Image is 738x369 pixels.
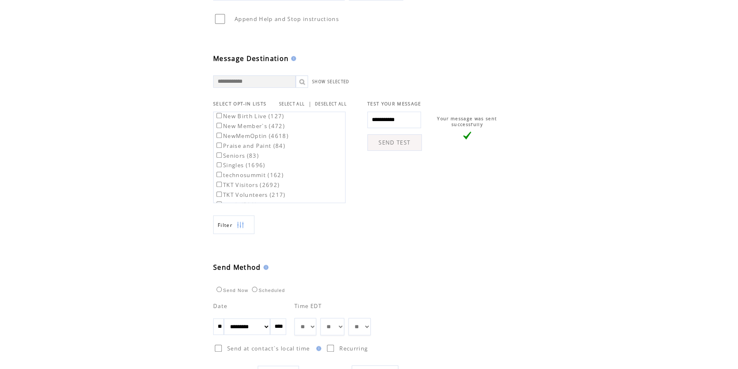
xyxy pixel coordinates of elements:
span: | [308,100,311,107]
input: wonb (511) [216,201,222,207]
input: Seniors (83) [216,152,222,158]
input: TKT Visitors (2692) [216,182,222,187]
input: New Member`s (472) [216,123,222,128]
span: Send at contact`s local time [227,345,310,352]
img: help.gif [289,56,296,61]
input: Send Now [216,287,222,292]
label: Scheduled [250,288,285,293]
img: vLarge.png [463,131,471,140]
label: TKT Volunteers (217) [215,191,286,199]
label: New Birth Live (127) [215,112,284,120]
label: Praise and Paint (84) [215,142,285,149]
label: New Member`s (472) [215,122,285,130]
input: TKT Volunteers (217) [216,192,222,197]
input: New Birth Live (127) [216,113,222,118]
label: Send Now [214,288,248,293]
span: Recurring [339,345,368,352]
span: Message Destination [213,54,289,63]
label: TKT Visitors (2692) [215,181,280,189]
input: technosummit (162) [216,172,222,177]
label: Singles (1696) [215,161,266,169]
input: Scheduled [252,287,257,292]
label: Seniors (83) [215,152,259,159]
span: Show filters [218,222,233,229]
label: technosummit (162) [215,171,284,179]
input: Praise and Paint (84) [216,142,222,148]
a: SELECT ALL [279,101,305,107]
span: Send Method [213,263,261,272]
span: Your message was sent successfully [437,116,497,127]
label: NewMemOptin (4618) [215,132,289,140]
a: Filter [213,215,254,234]
input: NewMemOptin (4618) [216,133,222,138]
span: TEST YOUR MESSAGE [367,101,421,107]
a: SEND TEST [367,134,422,151]
label: wonb (511) [215,201,257,208]
a: SHOW SELECTED [312,79,349,84]
img: help.gif [261,265,268,270]
span: Append Help and Stop instructions [235,15,339,23]
a: DESELECT ALL [315,101,347,107]
img: filters.png [237,216,244,234]
span: Date [213,302,227,310]
span: Time EDT [294,302,322,310]
span: SELECT OPT-IN LISTS [213,101,266,107]
input: Singles (1696) [216,162,222,168]
img: help.gif [314,346,321,351]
